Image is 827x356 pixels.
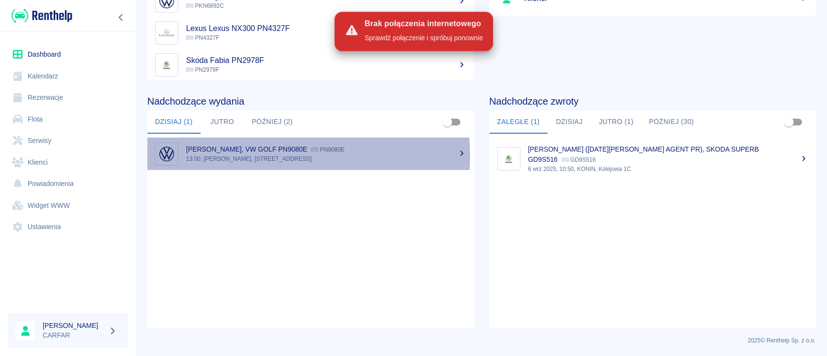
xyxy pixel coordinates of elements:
[186,145,307,153] p: [PERSON_NAME], VW GOLF PN9080E
[147,95,474,107] h4: Nadchodzące wydania
[186,66,219,73] span: PN2978F
[438,113,456,131] span: Pokaż przypisane tylko do mnie
[489,138,816,180] a: Image[PERSON_NAME] ([DATE][PERSON_NAME] AGENT PR), SKODA SUPERB GD9S516 GD9S5166 wrz 2025, 10:50,...
[114,11,128,24] button: Zwiń nawigację
[8,173,128,195] a: Powiadomienia
[8,87,128,108] a: Rezerwacje
[8,216,128,238] a: Ustawienia
[489,110,547,134] button: Zaległe (1)
[244,110,301,134] button: Później (2)
[147,110,201,134] button: Dzisiaj (1)
[499,150,518,168] img: Image
[43,330,105,341] p: CARFAR
[8,195,128,217] a: Widget WWW
[562,156,596,163] p: GD9S516
[43,321,105,330] h6: [PERSON_NAME]
[12,8,72,24] img: Renthelp logo
[8,152,128,173] a: Klienci
[528,165,808,173] p: 6 wrz 2025, 10:50, KONIN, Kolejowa 1C
[364,19,483,29] div: Brak połączenia internetowego
[186,155,466,163] p: 13:00, [PERSON_NAME], [STREET_ADDRESS]
[147,49,474,81] a: ImageSkoda Fabia PN2978F PN2978F
[591,110,641,134] button: Jutro (1)
[157,145,176,163] img: Image
[8,108,128,130] a: Flota
[8,130,128,152] a: Serwisy
[8,44,128,65] a: Dashboard
[547,110,591,134] button: Dzisiaj
[157,24,176,42] img: Image
[186,2,224,9] span: PKN6892C
[147,17,474,49] a: ImageLexus Lexus NX300 PN4327F PN4327F
[147,336,815,345] p: 2025 © Renthelp Sp. z o.o.
[201,110,244,134] button: Jutro
[780,113,798,131] span: Pokaż przypisane tylko do mnie
[489,95,816,107] h4: Nadchodzące zwroty
[186,56,466,65] h5: Skoda Fabia PN2978F
[157,56,176,74] img: Image
[641,110,702,134] button: Później (30)
[364,33,483,43] div: Sprawdź połączenie i spróbuj ponownie
[186,24,466,33] h5: Lexus Lexus NX300 PN4327F
[8,8,72,24] a: Renthelp logo
[147,138,474,170] a: Image[PERSON_NAME], VW GOLF PN9080E PN9080E13:00, [PERSON_NAME], [STREET_ADDRESS]
[186,34,219,41] span: PN4327F
[528,145,759,163] p: [PERSON_NAME] ([DATE][PERSON_NAME] AGENT PR), SKODA SUPERB GD9S516
[311,146,344,153] p: PN9080E
[8,65,128,87] a: Kalendarz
